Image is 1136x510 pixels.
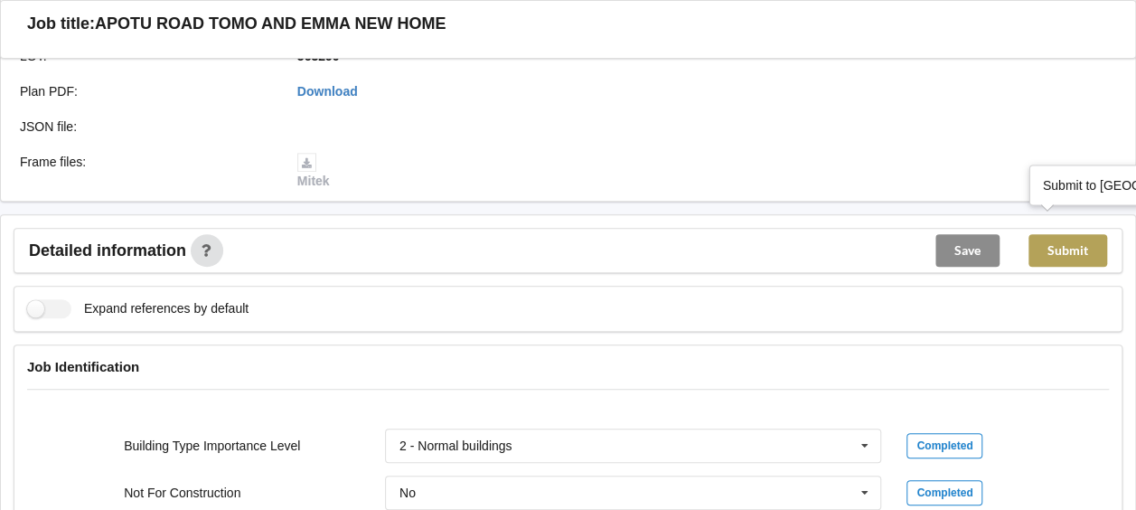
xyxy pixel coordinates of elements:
h3: APOTU ROAD TOMO AND EMMA NEW HOME [95,14,446,34]
h4: Job Identification [27,358,1109,375]
div: JSON file : [7,118,285,136]
div: Plan PDF : [7,82,285,100]
button: Submit [1028,234,1107,267]
span: Detailed information [29,242,186,259]
label: Building Type Importance Level [124,439,300,453]
h3: Job title: [27,14,95,34]
label: Not For Construction [124,486,240,500]
b: 563290 [297,49,340,63]
div: Completed [906,433,982,458]
div: Frame files : [7,153,285,191]
a: Mitek [297,155,330,189]
a: Download [297,84,358,99]
div: No [399,486,416,499]
div: Completed [906,480,982,505]
div: 2 - Normal buildings [399,439,512,452]
label: Expand references by default [27,299,249,318]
